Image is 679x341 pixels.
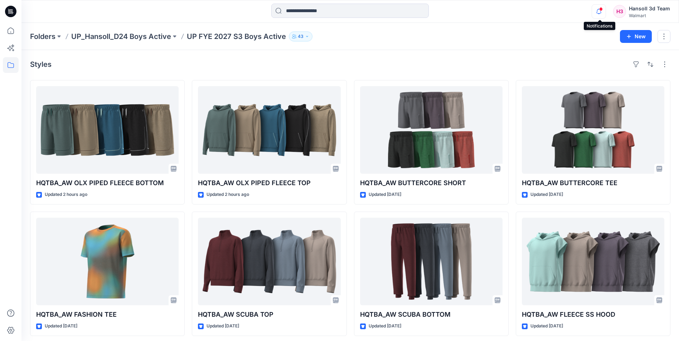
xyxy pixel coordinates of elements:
p: Updated [DATE] [45,322,77,330]
p: 43 [298,33,304,40]
a: HQTBA_AW SCUBA BOTTOM [360,218,503,305]
p: Updated [DATE] [207,322,239,330]
div: Walmart [629,13,670,18]
div: Hansoll 3d Team [629,4,670,13]
p: Updated [DATE] [530,322,563,330]
div: H3 [613,5,626,18]
button: New [620,30,652,43]
a: HQTBA_AW BUTTERCORE SHORT [360,86,503,174]
p: Updated 2 hours ago [45,191,87,198]
p: Updated [DATE] [369,191,401,198]
p: HQTBA_AW BUTTERCORE TEE [522,178,664,188]
a: HQTBA_AW FLEECE SS HOOD [522,218,664,305]
p: HQTBA_AW OLX PIPED FLEECE BOTTOM [36,178,179,188]
button: 43 [289,31,312,41]
p: HQTBA_AW OLX PIPED FLEECE TOP [198,178,340,188]
p: HQTBA_AW FASHION TEE [36,310,179,320]
p: Updated 2 hours ago [207,191,249,198]
a: HQTBA_AW FASHION TEE [36,218,179,305]
a: Folders [30,31,55,41]
p: HQTBA_AW SCUBA BOTTOM [360,310,503,320]
p: HQTBA_AW SCUBA TOP [198,310,340,320]
a: UP_Hansoll_D24 Boys Active [71,31,171,41]
h4: Styles [30,60,52,69]
a: HQTBA_AW SCUBA TOP [198,218,340,305]
a: HQTBA_AW OLX PIPED FLEECE TOP [198,86,340,174]
p: UP FYE 2027 S3 Boys Active [187,31,286,41]
p: HQTBA_AW BUTTERCORE SHORT [360,178,503,188]
a: HQTBA_AW OLX PIPED FLEECE BOTTOM [36,86,179,174]
a: HQTBA_AW BUTTERCORE TEE [522,86,664,174]
p: Updated [DATE] [369,322,401,330]
p: Updated [DATE] [530,191,563,198]
p: HQTBA_AW FLEECE SS HOOD [522,310,664,320]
